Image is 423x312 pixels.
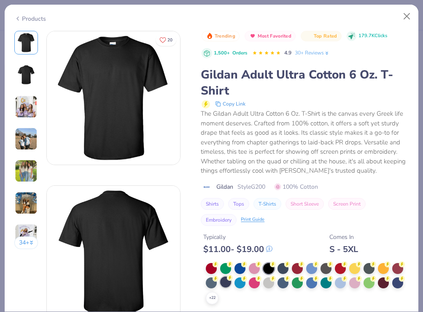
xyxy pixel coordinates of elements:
button: T-Shirts [253,198,281,210]
span: Most Favorited [258,34,291,38]
img: User generated content [15,95,38,118]
img: Trending sort [206,33,213,39]
img: Top Rated sort [305,33,312,39]
div: 1,500+ [214,50,247,57]
img: User generated content [15,160,38,182]
span: Gildan [216,182,233,191]
div: Products [14,14,46,23]
div: Print Guide [241,216,264,223]
div: S - 5XL [329,244,358,255]
button: 34+ [14,236,38,249]
button: Screen Print [328,198,366,210]
button: copy to clipboard [213,99,248,109]
span: Orders [232,50,247,56]
div: The Gildan Adult Ultra Cotton 6 Oz. T-Shirt is the canvas every Greek life moment deserves. Craft... [201,109,409,176]
img: User generated content [15,128,38,150]
img: Most Favorited sort [249,33,256,39]
span: + 22 [209,295,216,301]
div: Comes In [329,233,358,241]
button: Tops [228,198,249,210]
button: Badge Button [202,31,240,42]
a: 30+ Reviews [295,49,330,57]
button: Badge Button [301,31,341,42]
img: Back [16,65,36,85]
img: brand logo [201,184,212,190]
img: User generated content [15,192,38,214]
span: 100% Cotton [275,182,318,191]
div: Typically [203,233,272,241]
span: Trending [215,34,235,38]
button: Badge Button [245,31,296,42]
div: $ 11.00 - $ 19.00 [203,244,272,255]
span: Style G200 [237,182,265,191]
button: Shirts [201,198,224,210]
div: Gildan Adult Ultra Cotton 6 Oz. T-Shirt [201,67,409,99]
button: Short Sleeve [286,198,324,210]
span: 179.7K Clicks [358,33,387,40]
div: 4.9 Stars [252,46,281,60]
button: Embroidery [201,214,237,226]
img: User generated content [15,224,38,247]
img: Front [16,33,36,53]
img: Front [47,31,180,165]
span: 4.9 [284,49,291,56]
button: Close [399,8,415,24]
button: Like [156,34,176,46]
span: 20 [167,38,172,42]
span: Top Rated [314,34,337,38]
